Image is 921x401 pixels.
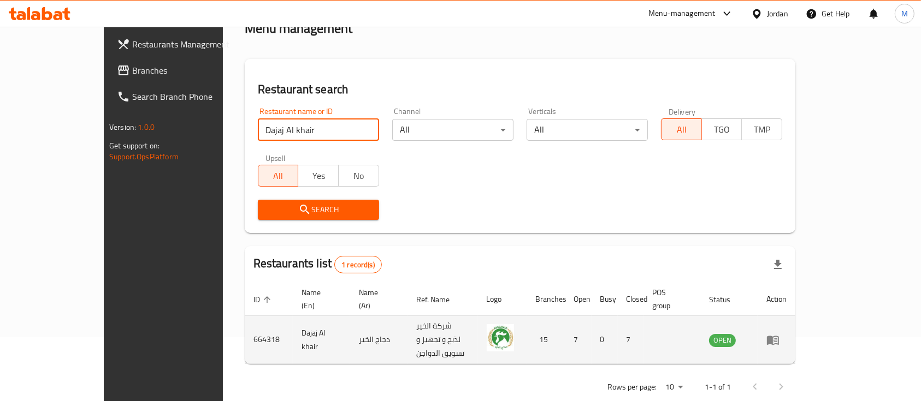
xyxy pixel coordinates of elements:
[661,379,687,396] div: Rows per page:
[109,120,136,134] span: Version:
[293,316,350,364] td: Dajaj Al khair
[618,316,644,364] td: 7
[527,316,565,364] td: 15
[258,200,379,220] button: Search
[338,165,379,187] button: No
[245,20,352,37] h2: Menu management
[741,118,782,140] button: TMP
[392,119,513,141] div: All
[138,120,155,134] span: 1.0.0
[709,293,745,306] span: Status
[478,283,527,316] th: Logo
[607,380,657,394] p: Rows per page:
[253,293,274,306] span: ID
[298,165,339,187] button: Yes
[746,122,778,137] span: TMP
[343,168,375,184] span: No
[618,283,644,316] th: Closed
[334,256,382,273] div: Total records count
[267,203,370,217] span: Search
[767,8,788,20] div: Jordan
[245,283,795,364] table: enhanced table
[765,252,791,278] div: Export file
[265,154,286,161] label: Upsell
[108,57,258,83] a: Branches
[592,283,618,316] th: Busy
[661,118,702,140] button: All
[527,283,565,316] th: Branches
[592,316,618,364] td: 0
[359,286,394,312] span: Name (Ar)
[245,316,293,364] td: 664318
[709,334,736,346] span: OPEN
[132,38,249,51] span: Restaurants Management
[648,7,716,20] div: Menu-management
[109,139,160,153] span: Get support on:
[335,260,381,270] span: 1 record(s)
[701,118,742,140] button: TGO
[669,107,696,115] label: Delivery
[258,81,782,98] h2: Restaurant search
[350,316,408,364] td: دجاج الخير
[706,122,738,137] span: TGO
[109,149,179,164] a: Support.OpsPlatform
[132,64,249,77] span: Branches
[263,168,294,184] span: All
[408,316,478,364] td: شركة الخير لذبح و تجهيز و تسويق الدواجن
[416,293,464,306] span: Ref. Name
[653,286,687,312] span: POS group
[758,283,795,316] th: Action
[527,119,648,141] div: All
[108,31,258,57] a: Restaurants Management
[901,8,908,20] span: M
[108,83,258,110] a: Search Branch Phone
[258,165,299,187] button: All
[302,286,337,312] span: Name (En)
[132,90,249,103] span: Search Branch Phone
[258,119,379,141] input: Search for restaurant name or ID..
[253,255,382,273] h2: Restaurants list
[565,283,592,316] th: Open
[303,168,334,184] span: Yes
[705,380,731,394] p: 1-1 of 1
[565,316,592,364] td: 7
[487,324,514,351] img: Dajaj Al khair
[666,122,698,137] span: All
